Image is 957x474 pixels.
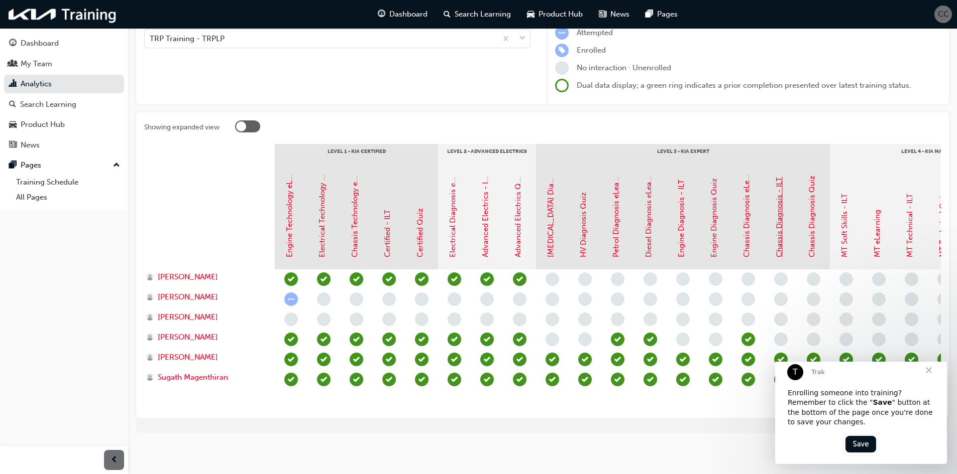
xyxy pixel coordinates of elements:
[611,373,624,386] span: learningRecordVerb_PASS-icon
[536,144,830,169] div: Level 3 - Kia Expert
[839,312,853,326] span: learningRecordVerb_NONE-icon
[905,353,918,366] span: learningRecordVerb_ATTEND-icon
[709,292,722,306] span: learningRecordVerb_NONE-icon
[158,271,218,283] span: [PERSON_NAME]
[611,353,624,366] span: learningRecordVerb_PASS-icon
[555,26,569,40] span: learningRecordVerb_ATTEMPT-icon
[9,161,17,170] span: pages-icon
[546,272,559,286] span: learningRecordVerb_NONE-icon
[13,27,159,66] div: Enrolling someone into training? Remember to click the " " button at the bottom of the page once ...
[775,362,947,464] iframe: Intercom live chat message
[937,272,951,286] span: learningRecordVerb_NONE-icon
[839,333,853,346] span: learningRecordVerb_NONE-icon
[448,353,461,366] span: learningRecordVerb_PASS-icon
[415,272,429,286] span: learningRecordVerb_PASS-icon
[807,176,816,257] a: Chassis Diagnosis Quiz
[577,46,606,55] span: Enrolled
[12,190,124,205] a: All Pages
[480,353,494,366] span: learningRecordVerb_ATTEND-icon
[21,119,65,130] div: Product Hub
[9,141,17,150] span: news-icon
[676,353,690,366] span: learningRecordVerb_ATTEND-icon
[676,373,690,386] span: learningRecordVerb_ATTEND-icon
[158,372,228,383] span: Sugath Magenthiran
[905,292,918,306] span: learningRecordVerb_NONE-icon
[905,333,918,346] span: learningRecordVerb_NONE-icon
[275,144,438,169] div: Level 1 - Kia Certified
[383,210,392,257] a: Certified - ILT
[709,353,722,366] span: learningRecordVerb_PASS-icon
[370,4,436,25] a: guage-iconDashboard
[4,156,124,175] button: Pages
[539,9,583,20] span: Product Hub
[284,333,298,346] span: learningRecordVerb_PASS-icon
[513,272,526,286] span: learningRecordVerb_PASS-icon
[807,312,820,326] span: learningRecordVerb_NONE-icon
[591,4,637,25] a: news-iconNews
[839,272,853,286] span: learningRecordVerb_NONE-icon
[448,373,461,386] span: learningRecordVerb_PASS-icon
[448,312,461,326] span: learningRecordVerb_NONE-icon
[9,120,17,129] span: car-icon
[382,333,396,346] span: learningRecordVerb_ATTEND-icon
[577,28,613,37] span: Attempted
[905,194,914,257] a: MT Technical - ILT
[284,312,298,326] span: learningRecordVerb_NONE-icon
[158,291,218,303] span: [PERSON_NAME]
[937,312,951,326] span: learningRecordVerb_NONE-icon
[284,272,298,286] span: learningRecordVerb_PASS-icon
[415,292,429,306] span: learningRecordVerb_NONE-icon
[527,8,535,21] span: car-icon
[20,99,76,110] div: Search Learning
[513,333,526,346] span: learningRecordVerb_PASS-icon
[578,292,592,306] span: learningRecordVerb_NONE-icon
[741,373,755,386] span: learningRecordVerb_PASS-icon
[578,373,592,386] span: learningRecordVerb_PASS-icon
[21,58,52,70] div: My Team
[480,312,494,326] span: learningRecordVerb_NONE-icon
[5,4,121,25] img: kia-training
[4,34,124,53] a: Dashboard
[480,373,494,386] span: learningRecordVerb_ATTEND-icon
[578,333,592,346] span: learningRecordVerb_NONE-icon
[611,164,620,257] a: Petrol Diagnosis eLearning
[317,272,331,286] span: learningRecordVerb_PASS-icon
[480,272,494,286] span: learningRecordVerb_ATTEND-icon
[644,164,653,257] a: Diesel Diagnosis eLearning
[644,333,657,346] span: learningRecordVerb_PASS-icon
[905,272,918,286] span: learningRecordVerb_NONE-icon
[872,353,886,366] span: learningRecordVerb_PASS-icon
[578,353,592,366] span: learningRecordVerb_PASS-icon
[4,136,124,154] a: News
[555,61,569,75] span: learningRecordVerb_NONE-icon
[579,192,588,257] a: HV Diagnosis Quiz
[382,353,396,366] span: learningRecordVerb_ATTEND-icon
[657,9,678,20] span: Pages
[481,174,490,257] a: Advanced Electrics - ILT
[480,333,494,346] span: learningRecordVerb_ATTEND-icon
[480,292,494,306] span: learningRecordVerb_NONE-icon
[436,4,519,25] a: search-iconSearch Learning
[150,33,225,45] div: TRP Training - TRPLP
[610,9,629,20] span: News
[839,292,853,306] span: learningRecordVerb_NONE-icon
[21,139,40,151] div: News
[448,292,461,306] span: learningRecordVerb_NONE-icon
[611,272,624,286] span: learningRecordVerb_NONE-icon
[578,272,592,286] span: learningRecordVerb_NONE-icon
[873,210,882,257] a: MT eLearning
[317,146,327,257] a: Electrical Technology eLearning
[546,312,559,326] span: learningRecordVerb_NONE-icon
[807,333,820,346] span: learningRecordVerb_NONE-icon
[350,312,363,326] span: learningRecordVerb_NONE-icon
[9,100,16,109] span: search-icon
[774,292,788,306] span: learningRecordVerb_NONE-icon
[774,373,788,386] span: learningRecordVerb_ATTEND-icon
[4,95,124,114] a: Search Learning
[415,312,429,326] span: learningRecordVerb_NONE-icon
[317,292,331,306] span: learningRecordVerb_NONE-icon
[775,177,784,257] a: Chassis Diagnosis - ILT
[742,158,751,257] a: Chassis Diagnosis eLearning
